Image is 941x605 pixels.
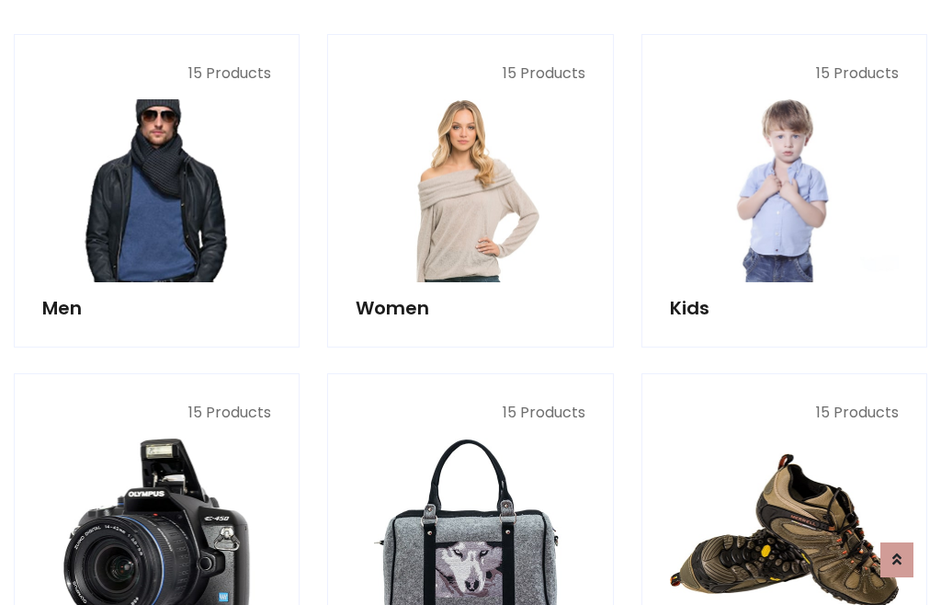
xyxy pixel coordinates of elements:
[670,63,899,85] p: 15 Products
[356,297,584,319] h5: Women
[42,63,271,85] p: 15 Products
[670,402,899,424] p: 15 Products
[42,297,271,319] h5: Men
[356,402,584,424] p: 15 Products
[42,402,271,424] p: 15 Products
[356,63,584,85] p: 15 Products
[670,297,899,319] h5: Kids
